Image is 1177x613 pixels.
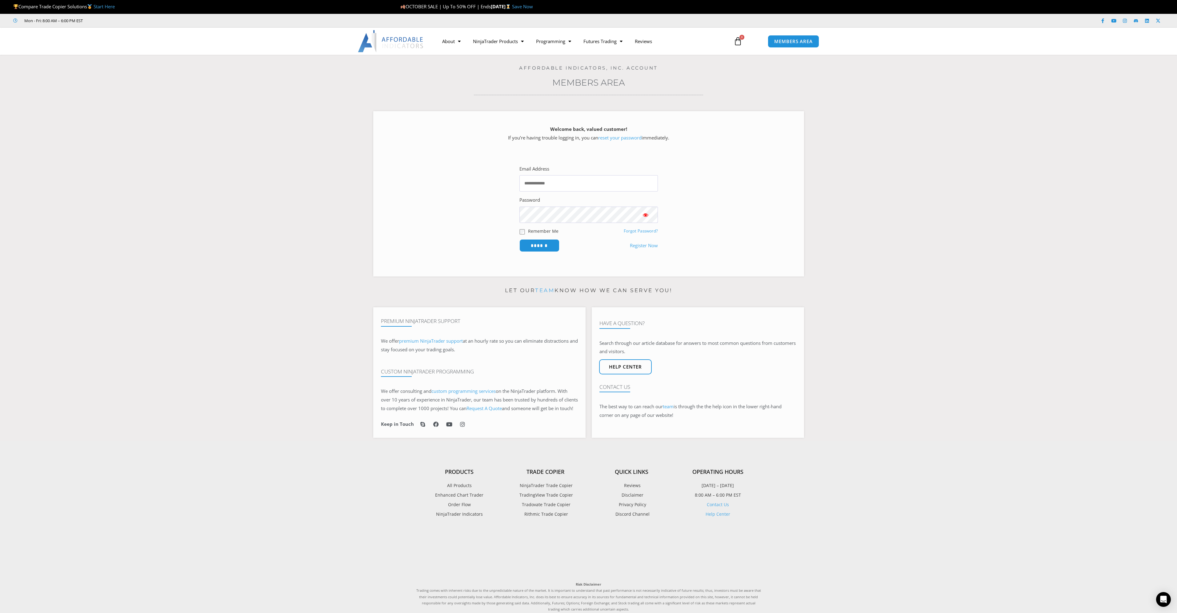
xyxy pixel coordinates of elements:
[13,3,115,10] span: Compare Trade Copier Solutions
[518,491,573,499] span: TradingView Trade Copier
[502,469,589,475] h4: Trade Copier
[599,359,652,374] a: Help center
[447,482,472,490] span: All Products
[599,402,796,420] p: The best way to can reach our is through the the help icon in the lower right-hand corner on any ...
[675,491,761,499] p: 8:00 AM – 6:00 PM EST
[512,3,533,10] a: Save Now
[14,4,18,9] img: 🏆
[552,77,625,88] a: Members Area
[519,165,549,173] label: Email Address
[416,491,502,499] a: Enhanced Chart Trader
[589,469,675,475] h4: Quick Links
[416,581,761,613] p: Trading comes with inherent risks due to the unpredictable nature of the market. It is important ...
[491,3,512,10] strong: [DATE]
[381,388,496,394] span: We offer consulting and
[502,491,589,499] a: TradingView Trade Copier
[94,3,115,10] a: Start Here
[416,532,761,575] iframe: Customer reviews powered by Trustpilot
[381,369,578,375] h4: Custom NinjaTrader Programming
[381,421,414,427] h6: Keep in Touch
[739,35,744,40] span: 0
[466,405,502,411] a: Request A Quote
[416,510,502,518] a: NinjaTrader Indicators
[589,491,675,499] a: Disclaimer
[599,384,796,390] h4: Contact Us
[629,34,658,48] a: Reviews
[416,501,502,509] a: Order Flow
[550,126,627,132] strong: Welcome back, valued customer!
[23,17,83,24] span: Mon - Fri: 8:00 AM – 6:00 PM EST
[706,511,730,517] a: Help Center
[502,510,589,518] a: Rithmic Trade Copier
[609,365,642,369] span: Help center
[620,491,643,499] span: Disclaimer
[519,196,540,204] label: Password
[535,287,554,293] a: team
[614,510,650,518] span: Discord Channel
[617,501,646,509] span: Privacy Policy
[381,338,399,344] span: We offer
[502,482,589,490] a: NinjaTrader Trade Copier
[502,501,589,509] a: Tradovate Trade Copier
[528,228,558,234] label: Remember Me
[399,338,463,344] a: premium NinjaTrader support
[520,501,570,509] span: Tradovate Trade Copier
[707,502,729,507] a: Contact Us
[774,39,813,44] span: MEMBERS AREA
[623,482,641,490] span: Reviews
[401,4,405,9] img: 🍂
[436,34,727,48] nav: Menu
[530,34,577,48] a: Programming
[577,34,629,48] a: Futures Trading
[589,482,675,490] a: Reviews
[431,388,496,394] a: custom programming services
[91,18,184,24] iframe: Customer reviews powered by Trustpilot
[624,228,658,234] a: Forgot Password?
[675,469,761,475] h4: Operating Hours
[519,65,658,71] a: Affordable Indicators, Inc. Account
[589,501,675,509] a: Privacy Policy
[589,510,675,518] a: Discord Channel
[436,34,467,48] a: About
[663,403,674,409] a: team
[598,135,642,141] a: reset your password
[633,207,658,223] button: Show password
[373,286,804,296] p: Let our know how we can serve you!
[416,482,502,490] a: All Products
[416,469,502,475] h4: Products
[435,491,483,499] span: Enhanced Chart Trader
[599,339,796,356] p: Search through our article database for answers to most common questions from customers and visit...
[381,388,578,411] span: on the NinjaTrader platform. With over 10 years of experience in NinjaTrader, our team has been t...
[675,482,761,490] p: [DATE] – [DATE]
[630,241,658,250] a: Register Now
[384,125,793,142] p: If you’re having trouble logging in, you can immediately.
[599,320,796,326] h4: Have A Question?
[768,35,819,48] a: MEMBERS AREA
[1156,592,1171,607] div: Open Intercom Messenger
[436,510,483,518] span: NinjaTrader Indicators
[400,3,491,10] span: OCTOBER SALE | Up To 50% OFF | Ends
[381,338,578,353] span: at an hourly rate so you can eliminate distractions and stay focused on your trading goals.
[467,34,530,48] a: NinjaTrader Products
[576,582,601,587] strong: Risk Disclaimer
[448,501,471,509] span: Order Flow
[358,30,424,52] img: LogoAI | Affordable Indicators – NinjaTrader
[506,4,510,9] img: ⌛
[724,32,751,50] a: 0
[87,4,92,9] img: 🥇
[518,482,573,490] span: NinjaTrader Trade Copier
[381,318,578,324] h4: Premium NinjaTrader Support
[523,510,568,518] span: Rithmic Trade Copier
